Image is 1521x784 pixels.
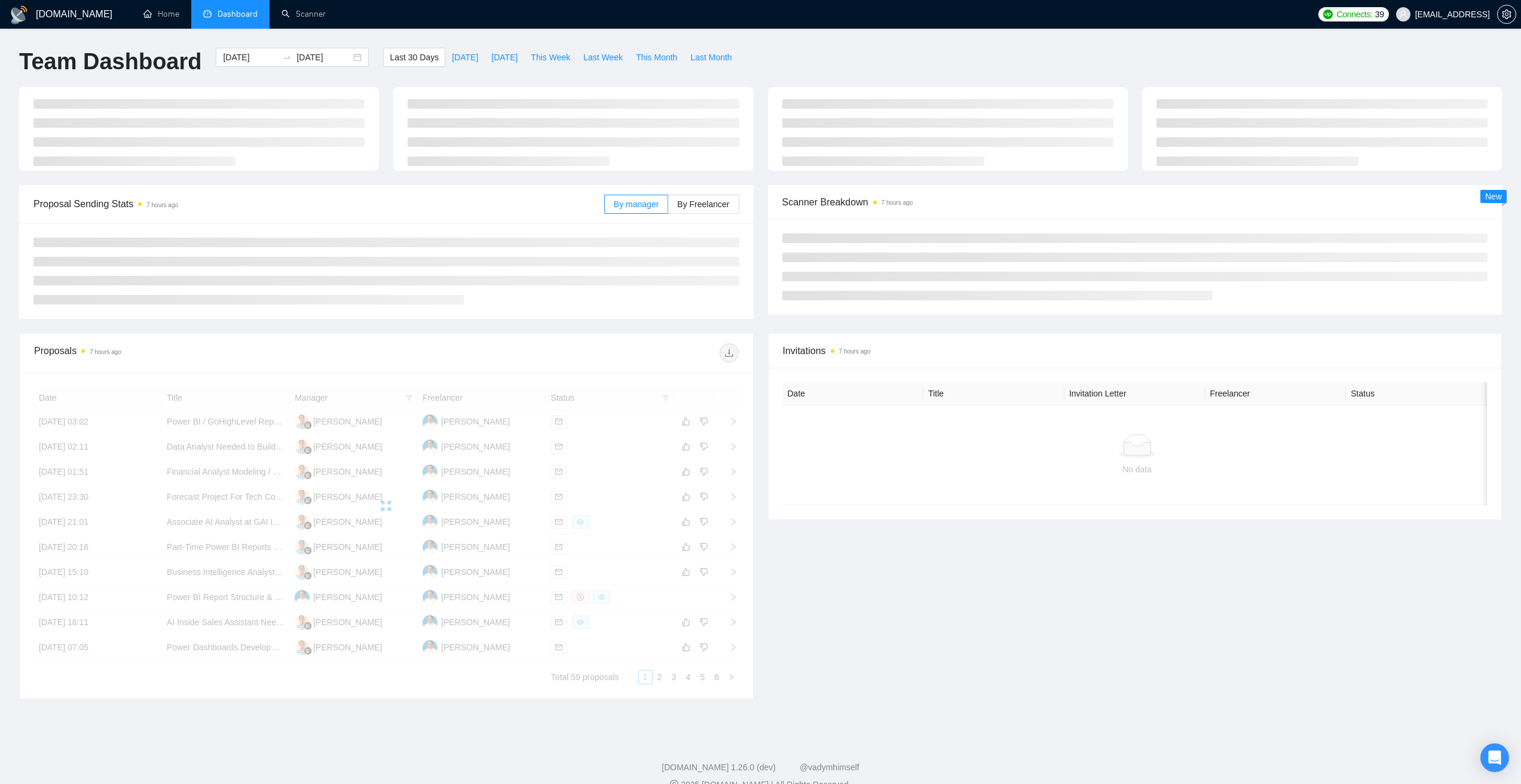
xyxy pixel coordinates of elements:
button: Last Month [684,48,738,67]
span: Dashboard [218,9,258,19]
button: Last Week [577,48,629,67]
th: Freelancer [1205,382,1346,405]
span: 39 [1375,8,1384,21]
span: New [1485,192,1502,201]
a: setting [1497,10,1516,19]
button: [DATE] [485,48,524,67]
span: Last Month [690,51,732,64]
a: [DOMAIN_NAME] 1.26.0 (dev) [662,763,776,772]
span: Scanner Breakdown [782,195,1488,210]
input: Start date [223,51,277,64]
span: Proposal Sending Stats [33,196,604,211]
a: @vadymhimself [800,763,859,772]
a: homeHome [143,9,179,19]
span: to [282,53,292,62]
time: 7 hours ago [882,199,913,206]
div: No data [792,463,1482,476]
span: Last Week [583,51,623,64]
img: upwork-logo.png [1323,10,1333,19]
time: 7 hours ago [839,348,871,355]
button: This Week [524,48,577,67]
button: Last 30 Days [383,48,445,67]
input: End date [296,51,351,64]
div: Open Intercom Messenger [1480,743,1509,772]
th: Title [923,382,1064,405]
th: Date [783,382,924,405]
span: Invitations [783,343,1488,358]
span: Connects: [1336,8,1372,21]
th: Invitation Letter [1064,382,1205,405]
th: Status [1346,382,1487,405]
span: [DATE] [491,51,518,64]
span: By Freelancer [677,199,729,209]
button: [DATE] [445,48,485,67]
a: searchScanner [281,9,326,19]
time: 7 hours ago [90,349,121,355]
h1: Team Dashboard [19,48,201,76]
button: setting [1497,5,1516,24]
span: This Month [636,51,677,64]
time: 7 hours ago [146,202,178,208]
span: [DATE] [452,51,478,64]
span: swap-right [282,53,292,62]
span: dashboard [203,10,212,18]
button: This Month [629,48,684,67]
span: setting [1498,10,1516,19]
span: By manager [614,199,659,209]
span: user [1399,10,1407,19]
img: logo [10,5,29,24]
span: This Week [531,51,570,64]
div: Proposals [34,343,386,362]
span: Last 30 Days [390,51,439,64]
